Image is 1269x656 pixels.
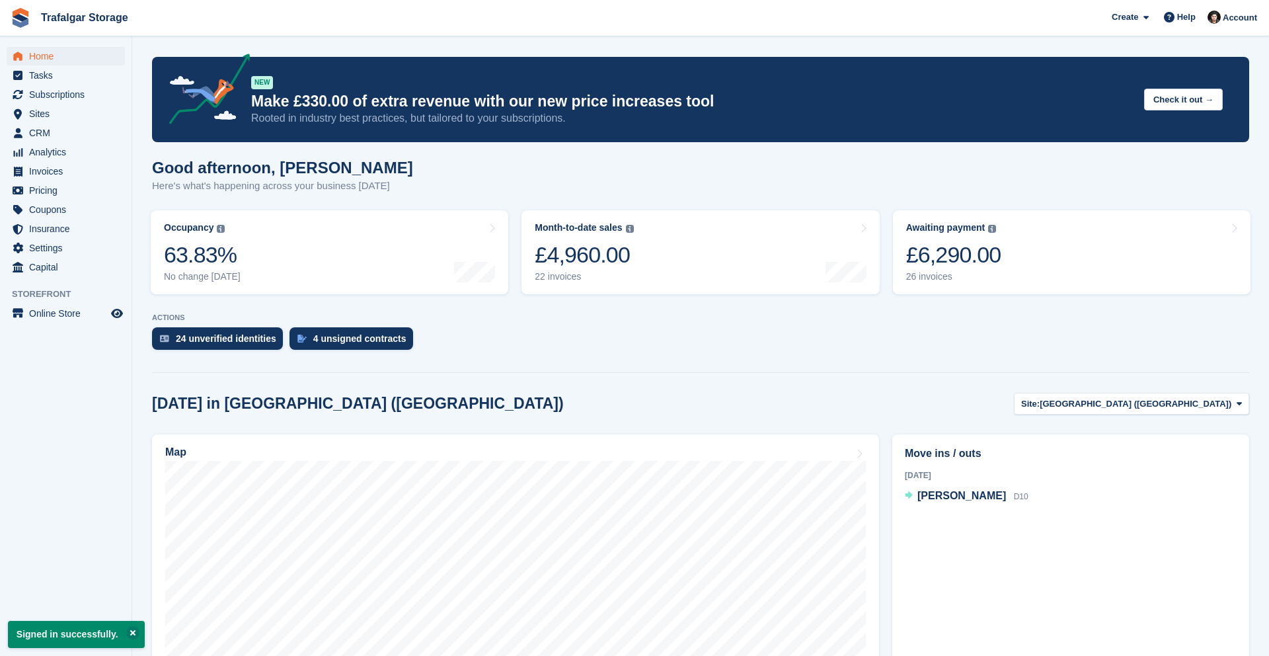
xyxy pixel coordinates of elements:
[217,225,225,233] img: icon-info-grey-7440780725fd019a000dd9b08b2336e03edf1995a4989e88bcd33f0948082b44.svg
[29,239,108,257] span: Settings
[109,306,125,321] a: Preview store
[906,222,985,233] div: Awaiting payment
[29,66,108,85] span: Tasks
[7,47,125,65] a: menu
[313,333,406,344] div: 4 unsigned contracts
[29,47,108,65] span: Home
[7,220,125,238] a: menu
[164,271,241,282] div: No change [DATE]
[535,241,633,268] div: £4,960.00
[905,488,1028,505] a: [PERSON_NAME] D10
[7,104,125,123] a: menu
[151,210,508,294] a: Occupancy 63.83% No change [DATE]
[1014,492,1028,501] span: D10
[1177,11,1196,24] span: Help
[988,225,996,233] img: icon-info-grey-7440780725fd019a000dd9b08b2336e03edf1995a4989e88bcd33f0948082b44.svg
[29,258,108,276] span: Capital
[7,143,125,161] a: menu
[152,327,289,356] a: 24 unverified identities
[906,271,1001,282] div: 26 invoices
[7,239,125,257] a: menu
[176,333,276,344] div: 24 unverified identities
[1223,11,1257,24] span: Account
[29,85,108,104] span: Subscriptions
[1144,89,1223,110] button: Check it out →
[12,288,132,301] span: Storefront
[1014,393,1249,415] button: Site: [GEOGRAPHIC_DATA] ([GEOGRAPHIC_DATA])
[11,8,30,28] img: stora-icon-8386f47178a22dfd0bd8f6a31ec36ba5ce8667c1dd55bd0f319d3a0aa187defe.svg
[251,111,1134,126] p: Rooted in industry best practices, but tailored to your subscriptions.
[7,304,125,323] a: menu
[905,446,1237,462] h2: Move ins / outs
[7,258,125,276] a: menu
[289,327,420,356] a: 4 unsigned contracts
[29,220,108,238] span: Insurance
[29,143,108,161] span: Analytics
[7,85,125,104] a: menu
[164,241,241,268] div: 63.83%
[1208,11,1221,24] img: Henry Summers
[7,181,125,200] a: menu
[1112,11,1138,24] span: Create
[29,181,108,200] span: Pricing
[164,222,213,233] div: Occupancy
[152,179,413,194] p: Here's what's happening across your business [DATE]
[626,225,634,233] img: icon-info-grey-7440780725fd019a000dd9b08b2336e03edf1995a4989e88bcd33f0948082b44.svg
[152,159,413,177] h1: Good afternoon, [PERSON_NAME]
[160,335,169,343] img: verify_identity-adf6edd0f0f0b5bbfe63781bf79b02c33cf7c696d77639b501bdc392416b5a36.svg
[251,76,273,89] div: NEW
[1021,397,1040,411] span: Site:
[29,162,108,181] span: Invoices
[1040,397,1231,411] span: [GEOGRAPHIC_DATA] ([GEOGRAPHIC_DATA])
[917,490,1006,501] span: [PERSON_NAME]
[297,335,307,343] img: contract_signature_icon-13c848040528278c33f63329250d36e43548de30e8caae1d1a13099fd9432cc5.svg
[29,200,108,219] span: Coupons
[905,470,1237,481] div: [DATE]
[251,92,1134,111] p: Make £330.00 of extra revenue with our new price increases tool
[7,162,125,181] a: menu
[152,395,564,413] h2: [DATE] in [GEOGRAPHIC_DATA] ([GEOGRAPHIC_DATA])
[29,104,108,123] span: Sites
[165,446,186,458] h2: Map
[7,66,125,85] a: menu
[8,621,145,648] p: Signed in successfully.
[906,241,1001,268] div: £6,290.00
[535,222,622,233] div: Month-to-date sales
[535,271,633,282] div: 22 invoices
[29,124,108,142] span: CRM
[521,210,879,294] a: Month-to-date sales £4,960.00 22 invoices
[36,7,134,28] a: Trafalgar Storage
[7,124,125,142] a: menu
[29,304,108,323] span: Online Store
[893,210,1250,294] a: Awaiting payment £6,290.00 26 invoices
[158,54,250,129] img: price-adjustments-announcement-icon-8257ccfd72463d97f412b2fc003d46551f7dbcb40ab6d574587a9cd5c0d94...
[152,313,1249,322] p: ACTIONS
[7,200,125,219] a: menu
